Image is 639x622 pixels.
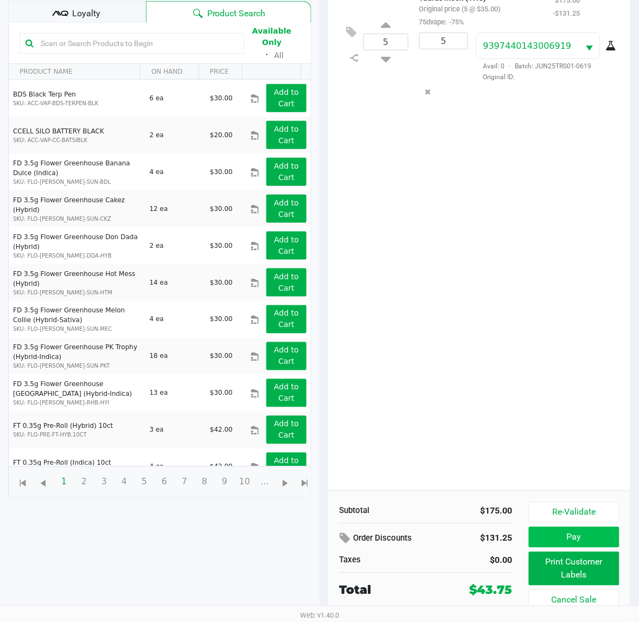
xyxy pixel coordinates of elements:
app-button-loader: Add to Cart [274,272,299,292]
td: 2 ea [145,227,205,264]
p: SKU: FLO-[PERSON_NAME]-RHB-HYI [13,399,140,407]
td: 6 ea [145,80,205,117]
td: CCELL SILO BATTERY BLACK [9,117,145,153]
td: 4 ea [145,153,205,190]
app-button-loader: Add to Cart [274,125,299,145]
td: 3 ea [145,412,205,448]
div: $175.00 [434,505,513,518]
small: 75dvape: [419,18,464,26]
span: $30.00 [210,389,233,397]
span: Page 9 [214,472,235,492]
app-button-loader: Add to Cart [274,346,299,366]
td: 2 ea [145,117,205,153]
div: Total [339,581,444,599]
td: FD 3.5g Flower Greenhouse Banana Dulce (Indica) [9,153,145,190]
app-button-loader: Add to Cart [274,309,299,329]
span: -75% [447,18,464,26]
button: Add to Cart [266,342,306,370]
span: Loyalty [72,7,100,20]
span: $30.00 [210,279,233,286]
span: · [505,62,515,70]
span: Page 3 [94,472,114,492]
inline-svg: Split item qty to new line [344,51,363,65]
div: $43.75 [470,581,513,599]
span: Page 11 [254,472,275,492]
td: FD 3.5g Flower Greenhouse Don Dada (Hybrid) [9,227,145,264]
p: SKU: FLO-[PERSON_NAME]-SUN-BDL [13,178,140,186]
app-button-loader: Add to Cart [274,420,299,440]
button: Add to Cart [266,121,306,149]
span: $30.00 [210,352,233,360]
div: $0.00 [434,554,513,567]
td: 14 ea [145,264,205,301]
span: Page 10 [234,472,255,492]
button: Add to Cart [266,232,306,260]
p: SKU: FLO-[PERSON_NAME]-SUN-MEC [13,325,140,334]
div: Data table [9,64,311,466]
td: FD 3.5g Flower Greenhouse Hot Mess (Hybrid) [9,264,145,301]
span: ᛫ [260,50,274,60]
span: Go to the last page [295,471,316,492]
p: SKU: FLO-[PERSON_NAME]-SUN-PKT [13,362,140,370]
td: FD 3.5g Flower Greenhouse Melon Collie (Hybrid-Sativa) [9,301,145,338]
span: Page 5 [134,472,155,492]
button: All [274,50,284,61]
td: 13 ea [145,375,205,412]
span: $42.00 [210,426,233,434]
td: FT 0.35g Pre-Roll (Indica) 10ct [9,448,145,485]
input: Scan or Search Products to Begin [36,35,238,52]
span: Page 1 [54,472,74,492]
small: -$131.25 [553,9,580,17]
button: Add to Cart [266,268,306,297]
button: Pay [529,527,619,548]
p: SKU: FLO-[PERSON_NAME]-DDA-HYB [13,252,140,260]
app-button-loader: Add to Cart [274,457,299,477]
div: Subtotal [339,505,418,517]
p: SKU: ACC-VAP-CC-BATSIBLK [13,136,140,144]
button: Cancel Sale [529,590,619,611]
span: Go to the next page [279,477,292,491]
span: $30.00 [210,168,233,176]
span: $30.00 [210,94,233,102]
span: $30.00 [210,205,233,213]
span: Go to the first page [17,477,30,491]
button: Add to Cart [266,453,306,481]
span: 9397440143006919 [483,41,572,51]
button: Re-Validate [529,502,619,523]
span: Page 7 [174,472,195,492]
span: Product Search [207,7,266,20]
td: 4 ea [145,301,205,338]
span: Go to the last page [299,477,312,491]
span: Go to the previous page [37,477,50,491]
td: FD 3.5g Flower Greenhouse Cakez (Hybrid) [9,190,145,227]
td: 18 ea [145,338,205,375]
span: Page 6 [154,472,175,492]
p: SKU: FLO-[PERSON_NAME]-SUN-CKZ [13,215,140,223]
span: Go to the next page [275,471,296,492]
div: Order Discounts [339,529,449,549]
span: Page 2 [74,472,94,492]
span: Avail: 0 Batch: JUN25TRS01-0619 [476,62,592,70]
p: SKU: ACC-VAP-BDS-TERPEN-BLK [13,99,140,107]
small: Original price (5 @ $35.00) [419,5,501,13]
button: Add to Cart [266,416,306,444]
button: Remove the package from the orderLine [420,82,435,102]
span: $30.00 [210,242,233,249]
span: Original ID: [476,72,614,82]
button: Add to Cart [266,84,306,112]
th: PRICE [199,64,242,80]
app-button-loader: Add to Cart [274,235,299,255]
app-button-loader: Add to Cart [274,162,299,182]
button: Add to Cart [266,305,306,334]
th: ON HAND [140,64,199,80]
div: $131.25 [465,529,513,548]
button: Add to Cart [266,379,306,407]
button: Add to Cart [266,195,306,223]
span: Go to the previous page [33,471,54,492]
td: FD 3.5g Flower Greenhouse [GEOGRAPHIC_DATA] (Hybrid-Indica) [9,375,145,412]
td: FT 0.35g Pre-Roll (Hybrid) 10ct [9,412,145,448]
span: $20.00 [210,131,233,139]
app-button-loader: Add to Cart [274,383,299,403]
td: 4 ea [145,448,205,485]
button: Print Customer Labels [529,552,619,586]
